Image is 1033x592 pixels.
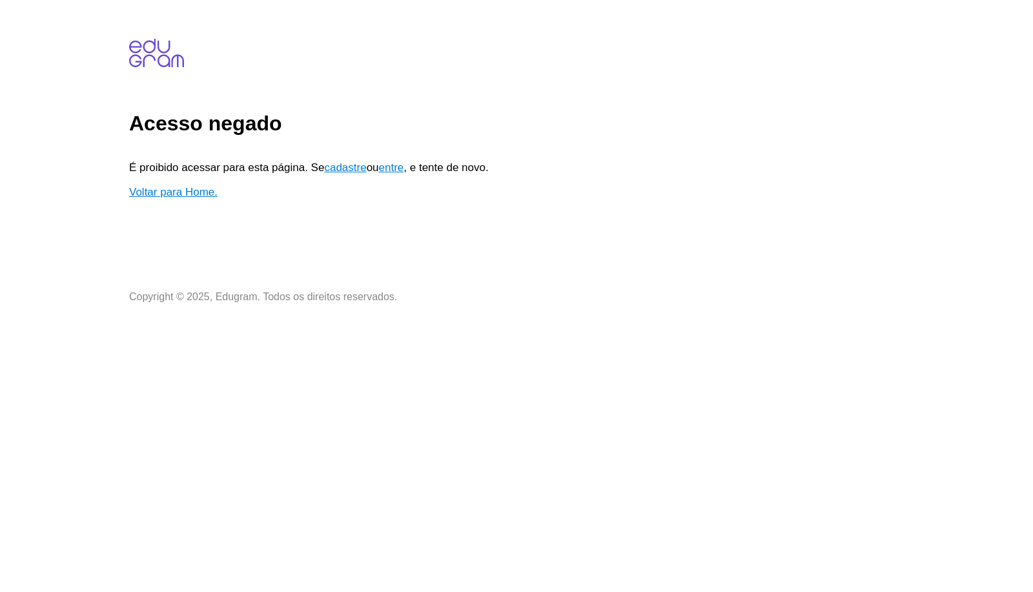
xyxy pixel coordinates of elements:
p: É proibido acessar para esta página. Se ou , e tente de novo. [129,161,516,174]
a: entre [379,161,404,174]
h1: Acesso negado [129,112,1028,136]
a: cadastre [324,161,366,174]
a: Voltar para Home. [129,186,218,198]
p: Copyright © 2025, Edugram. Todos os direitos reservados. [129,291,516,303]
img: edugram.com [129,39,184,67]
